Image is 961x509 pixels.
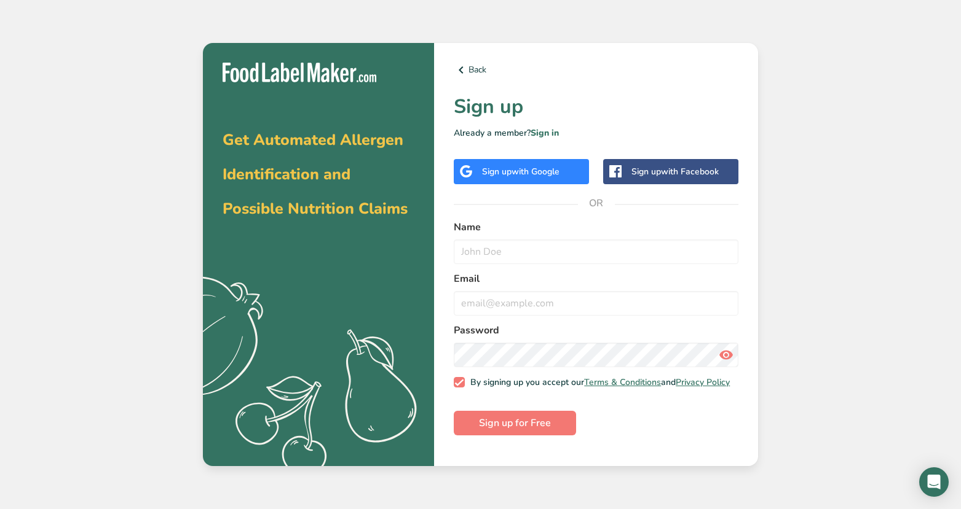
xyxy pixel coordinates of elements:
a: Sign in [531,127,559,139]
img: Food Label Maker [223,63,376,83]
span: with Facebook [661,166,719,177]
h1: Sign up [454,92,738,122]
p: Already a member? [454,126,738,139]
label: Email [454,271,738,286]
a: Privacy Policy [676,376,730,388]
span: By signing up you accept our and [465,377,730,388]
label: Password [454,323,738,338]
label: Name [454,220,738,235]
span: with Google [512,166,560,177]
span: Sign up for Free [479,416,551,430]
input: email@example.com [454,291,738,316]
input: John Doe [454,239,738,264]
span: OR [578,185,615,222]
span: Get Automated Allergen Identification and Possible Nutrition Claims [223,130,408,219]
button: Sign up for Free [454,411,576,435]
div: Sign up [482,165,560,178]
div: Sign up [631,165,719,178]
a: Terms & Conditions [584,376,661,388]
a: Back [454,63,738,77]
div: Open Intercom Messenger [919,467,949,497]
